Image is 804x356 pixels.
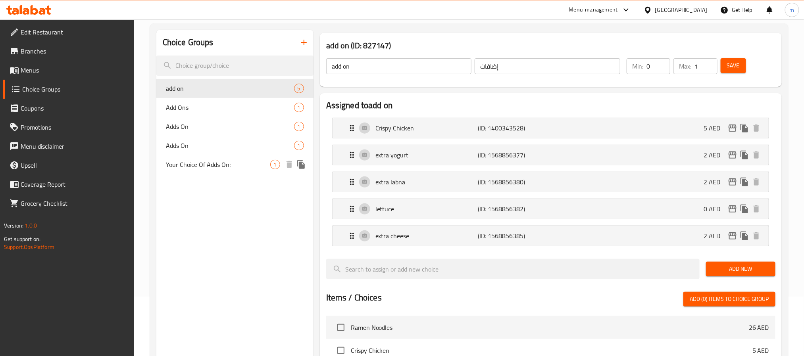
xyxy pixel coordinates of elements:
span: 1 [294,104,304,111]
span: 1 [271,161,280,168]
button: edit [727,230,739,242]
span: Version: [4,220,23,231]
p: 2 AED [704,177,727,187]
a: Promotions [3,118,134,137]
button: duplicate [739,176,750,188]
a: Branches [3,42,134,61]
div: add on5 [156,79,314,98]
p: Min: [632,61,643,71]
span: Upsell [21,161,128,170]
span: Menu disclaimer [21,142,128,151]
a: Coverage Report [3,175,134,194]
span: Add New [712,264,769,274]
span: Save [727,61,740,71]
div: Choices [270,160,280,169]
input: search [156,56,314,76]
p: extra yogurt [375,150,478,160]
button: edit [727,149,739,161]
span: Ramen Noodles [351,323,749,332]
span: m [790,6,794,14]
p: (ID: 1568856377) [478,150,546,160]
p: 26 AED [749,323,769,332]
span: Get support on: [4,234,40,244]
span: 1 [294,142,304,149]
p: (ID: 1568856382) [478,204,546,214]
button: edit [727,122,739,134]
span: Add Ons [166,103,294,112]
a: Support.OpsPlatform [4,242,54,252]
a: Upsell [3,156,134,175]
p: (ID: 1400343528) [478,123,546,133]
button: duplicate [739,230,750,242]
div: Expand [333,145,769,165]
p: 2 AED [704,231,727,241]
span: Adds On [166,122,294,131]
span: Choice Groups [22,84,128,94]
a: Choice Groups [3,80,134,99]
button: delete [750,149,762,161]
div: Expand [333,118,769,138]
input: search [326,259,700,279]
span: add on [166,84,294,93]
div: Expand [333,199,769,219]
p: 5 AED [704,123,727,133]
a: Menus [3,61,134,80]
span: Menus [21,65,128,75]
p: 0 AED [704,204,727,214]
button: duplicate [295,159,307,170]
span: Select choice [333,319,349,336]
button: Add (0) items to choice group [683,292,775,306]
div: Adds On1 [156,117,314,136]
span: Branches [21,46,128,56]
span: Promotions [21,122,128,132]
p: Max: [679,61,691,71]
li: Expand [326,195,775,222]
div: Expand [333,172,769,192]
button: edit [727,203,739,215]
a: Grocery Checklist [3,194,134,213]
span: Edit Restaurant [21,27,128,37]
span: Crispy Chicken [351,346,752,355]
li: Expand [326,168,775,195]
a: Coupons [3,99,134,118]
li: Expand [326,142,775,168]
button: Add New [706,262,775,276]
p: (ID: 1568856385) [478,231,546,241]
p: lettuce [375,204,478,214]
h3: add on (ID: 827147) [326,39,775,52]
p: extra cheese [375,231,478,241]
button: delete [750,176,762,188]
div: Expand [333,226,769,246]
div: Menu-management [569,5,618,15]
div: Choices [294,122,304,131]
div: Choices [294,141,304,150]
span: Grocery Checklist [21,199,128,208]
h2: Assigned to add on [326,100,775,111]
button: Save [721,58,746,73]
button: duplicate [739,122,750,134]
div: Choices [294,103,304,112]
span: 1 [294,123,304,130]
button: delete [283,159,295,170]
p: Crispy Chicken [375,123,478,133]
span: Add (0) items to choice group [690,294,769,304]
button: duplicate [739,149,750,161]
span: Adds On [166,141,294,150]
p: 5 AED [752,346,769,355]
button: delete [750,203,762,215]
li: Expand [326,222,775,249]
a: Edit Restaurant [3,23,134,42]
button: edit [727,176,739,188]
p: (ID: 1568856380) [478,177,546,187]
li: Expand [326,115,775,142]
span: 5 [294,85,304,92]
span: Your Choice Of Adds On: [166,160,270,169]
button: delete [750,230,762,242]
span: 1.0.0 [25,220,37,231]
div: Choices [294,84,304,93]
div: Your Choice Of Adds On:1deleteduplicate [156,155,314,174]
div: Add Ons1 [156,98,314,117]
p: 2 AED [704,150,727,160]
div: [GEOGRAPHIC_DATA] [655,6,708,14]
h2: Items / Choices [326,292,382,304]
